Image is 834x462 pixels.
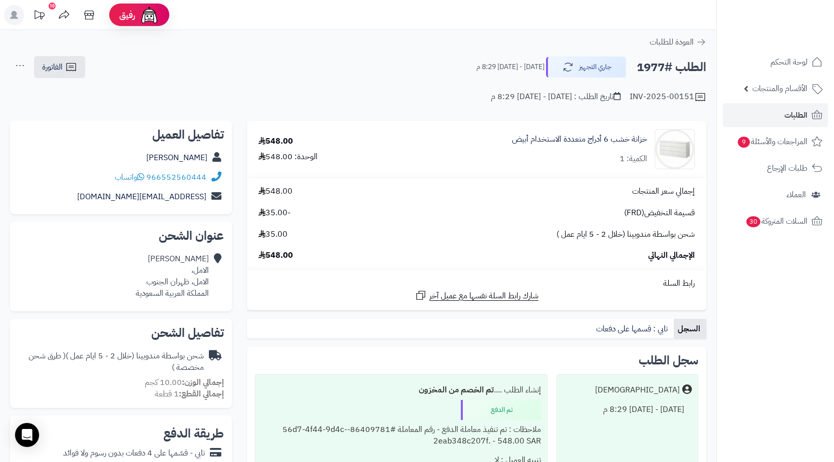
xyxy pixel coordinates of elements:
h2: تفاصيل الشحن [18,327,224,339]
h2: الطلب #1977 [637,57,706,78]
span: العملاء [786,188,806,202]
img: 1752136123-1746708872495-1702206407-110115010035-1000x1000-90x90.jpg [655,129,694,169]
span: رفيق [119,9,135,21]
h2: طريقة الدفع [163,427,224,439]
h3: سجل الطلب [639,354,698,366]
div: الوحدة: 548.00 [258,151,318,163]
a: [PERSON_NAME] [146,152,207,164]
img: logo-2.png [766,28,824,49]
span: شحن بواسطة مندوبينا (خلال 2 - 5 ايام عمل ) [557,229,695,240]
a: المراجعات والأسئلة9 [723,130,828,154]
span: الأقسام والمنتجات [752,82,807,96]
a: تابي : قسمها على دفعات [592,319,674,339]
small: 10.00 كجم [145,376,224,388]
div: تاريخ الطلب : [DATE] - [DATE] 8:29 م [491,91,621,103]
span: لوحة التحكم [770,55,807,69]
button: جاري التجهيز [546,57,626,78]
small: [DATE] - [DATE] 8:29 م [476,62,544,72]
a: الطلبات [723,103,828,127]
span: السلات المتروكة [745,214,807,228]
div: 548.00 [258,136,293,147]
a: خزانة خشب 6 أدراج متعددة الاستخدام أبيض [512,134,647,145]
span: الفاتورة [42,61,63,73]
a: الفاتورة [34,56,85,78]
a: تحديثات المنصة [27,5,52,28]
span: 35.00 [258,229,288,240]
div: 10 [49,3,56,10]
span: 30 [746,216,760,227]
a: لوحة التحكم [723,50,828,74]
div: تم الدفع [461,400,541,420]
h2: تفاصيل العميل [18,129,224,141]
span: -35.00 [258,207,291,219]
span: شارك رابط السلة نفسها مع عميل آخر [429,290,538,302]
div: INV-2025-00151 [630,91,706,103]
div: رابط السلة [251,278,702,289]
div: [DATE] - [DATE] 8:29 م [563,400,692,419]
img: ai-face.png [139,5,159,25]
div: [PERSON_NAME] الامل، الامل، ظهران الجنوب المملكة العربية السعودية [136,253,209,299]
small: 1 قطعة [155,388,224,400]
span: الطلبات [784,108,807,122]
a: طلبات الإرجاع [723,156,828,180]
a: السلات المتروكة30 [723,209,828,233]
a: العودة للطلبات [650,36,706,48]
div: [DEMOGRAPHIC_DATA] [595,384,680,396]
span: إجمالي سعر المنتجات [632,186,695,197]
span: 548.00 [258,186,293,197]
a: العملاء [723,183,828,207]
a: السجل [674,319,706,339]
span: طلبات الإرجاع [767,161,807,175]
span: الإجمالي النهائي [648,250,695,261]
b: تم الخصم من المخزون [419,384,494,396]
a: 966552560444 [146,171,206,183]
div: إنشاء الطلب .... [261,380,541,400]
span: قسيمة التخفيض(FRD) [624,207,695,219]
div: شحن بواسطة مندوبينا (خلال 2 - 5 ايام عمل ) [18,350,204,373]
div: الكمية: 1 [620,153,647,165]
a: واتساب [115,171,144,183]
span: 9 [738,137,750,148]
div: ملاحظات : تم تنفيذ معاملة الدفع - رقم المعاملة #86409781-56d7-4f44-9d4c-2eab348c207f. - 548.00 SAR [261,420,541,451]
div: Open Intercom Messenger [15,423,39,447]
h2: عنوان الشحن [18,230,224,242]
span: ( طرق شحن مخصصة ) [29,350,204,373]
strong: إجمالي الوزن: [182,376,224,388]
a: [EMAIL_ADDRESS][DOMAIN_NAME] [77,191,206,203]
a: شارك رابط السلة نفسها مع عميل آخر [415,289,538,302]
span: 548.00 [258,250,293,261]
div: تابي - قسّمها على 4 دفعات بدون رسوم ولا فوائد [63,447,205,459]
span: العودة للطلبات [650,36,694,48]
strong: إجمالي القطع: [179,388,224,400]
span: المراجعات والأسئلة [737,135,807,149]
